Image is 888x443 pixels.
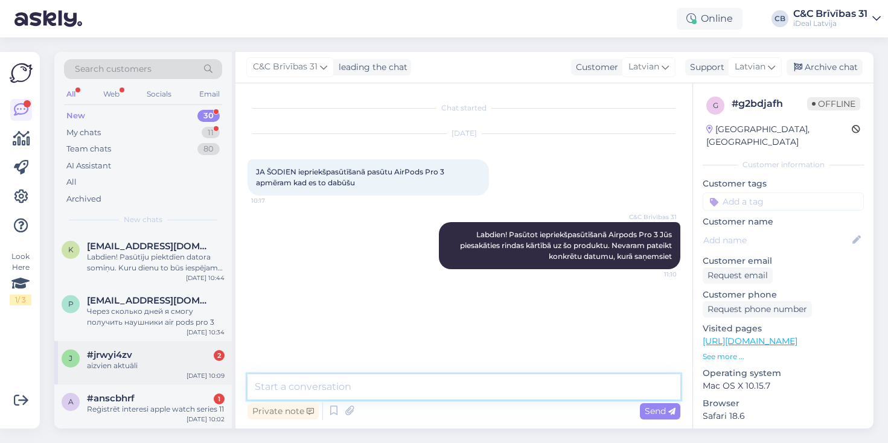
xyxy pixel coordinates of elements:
[10,295,31,305] div: 1 / 3
[69,354,72,363] span: j
[144,86,174,102] div: Socials
[703,301,812,317] div: Request phone number
[186,273,225,282] div: [DATE] 10:44
[87,241,212,252] span: karinashterna@gmail.com
[645,406,676,416] span: Send
[66,143,111,155] div: Team chats
[685,61,724,74] div: Support
[64,86,78,102] div: All
[197,110,220,122] div: 30
[87,295,212,306] span: packovska.ksenija@gmail.com
[248,403,319,419] div: Private note
[703,410,864,422] p: Safari 18.6
[87,306,225,328] div: Через сколько дней я смогу получить наушники air pods pro 3
[68,299,74,308] span: p
[251,196,296,205] span: 10:17
[807,97,860,110] span: Offline
[68,245,74,254] span: k
[187,415,225,424] div: [DATE] 10:02
[253,60,318,74] span: C&C Brīvības 31
[256,167,446,187] span: JA ŠODIEN iepriekšpasūtīšanā pasūtu AirPods Pro 3 apmēram kad es to dabūšu
[703,397,864,410] p: Browser
[703,288,864,301] p: Customer phone
[703,177,864,190] p: Customer tags
[706,123,852,148] div: [GEOGRAPHIC_DATA], [GEOGRAPHIC_DATA]
[628,60,659,74] span: Latvian
[703,234,850,247] input: Add name
[571,61,618,74] div: Customer
[87,404,225,415] div: Reģistrēt interesi apple watch series 11
[703,193,864,211] input: Add a tag
[793,9,881,28] a: C&C Brīvības 31iDeal Latvija
[703,215,864,228] p: Customer name
[66,110,85,122] div: New
[214,350,225,361] div: 2
[87,393,135,404] span: #anscbhrf
[68,397,74,406] span: a
[787,59,863,75] div: Archive chat
[629,212,677,221] span: C&C Brīvības 31
[66,160,111,172] div: AI Assistant
[703,380,864,392] p: Mac OS X 10.15.7
[248,103,680,113] div: Chat started
[460,230,674,261] span: Labdien! Pasūtot iepriekšpasūtīšanā Airpods Pro 3 Jūs piesakāties rindas kārtībā uz šo produktu. ...
[197,86,222,102] div: Email
[66,176,77,188] div: All
[703,336,797,346] a: [URL][DOMAIN_NAME]
[793,9,867,19] div: C&C Brīvības 31
[713,101,718,110] span: g
[187,371,225,380] div: [DATE] 10:09
[732,97,807,111] div: # g2bdjafh
[703,322,864,335] p: Visited pages
[703,255,864,267] p: Customer email
[10,251,31,305] div: Look Here
[202,127,220,139] div: 11
[124,214,162,225] span: New chats
[771,10,788,27] div: CB
[793,19,867,28] div: iDeal Latvija
[703,267,773,284] div: Request email
[66,127,101,139] div: My chats
[66,193,101,205] div: Archived
[87,252,225,273] div: Labdien! Pasūtīju piektdien datora somiņu. Kuru dienu to būs iespējams izņemt? #2000082114
[75,63,152,75] span: Search customers
[703,367,864,380] p: Operating system
[735,60,765,74] span: Latvian
[248,128,680,139] div: [DATE]
[334,61,407,74] div: leading the chat
[101,86,122,102] div: Web
[197,143,220,155] div: 80
[703,159,864,170] div: Customer information
[87,360,225,371] div: aizvien aktuāli
[187,328,225,337] div: [DATE] 10:34
[87,349,132,360] span: #jrwyi4zv
[703,351,864,362] p: See more ...
[631,270,677,279] span: 11:10
[10,62,33,84] img: Askly Logo
[214,394,225,404] div: 1
[677,8,743,30] div: Online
